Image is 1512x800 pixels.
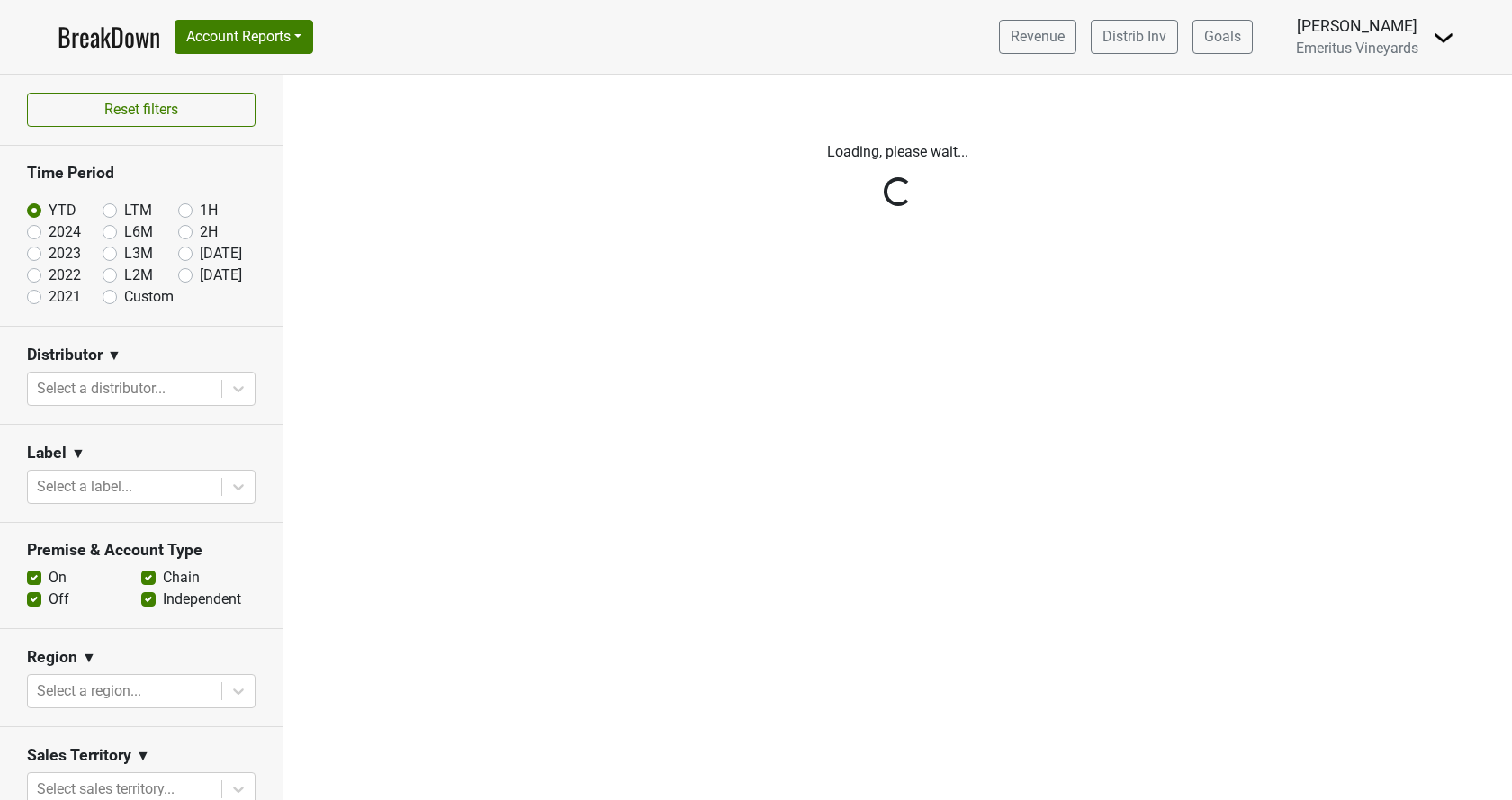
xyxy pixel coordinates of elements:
[1433,27,1454,49] img: Dropdown Menu
[175,20,313,54] button: Account Reports
[58,18,160,56] a: BreakDown
[1192,20,1253,54] a: Goals
[1296,40,1418,57] span: Emeritus Vineyards
[999,20,1076,54] a: Revenue
[1296,14,1418,38] div: [PERSON_NAME]
[1091,20,1178,54] a: Distrib Inv
[399,141,1398,163] p: Loading, please wait...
